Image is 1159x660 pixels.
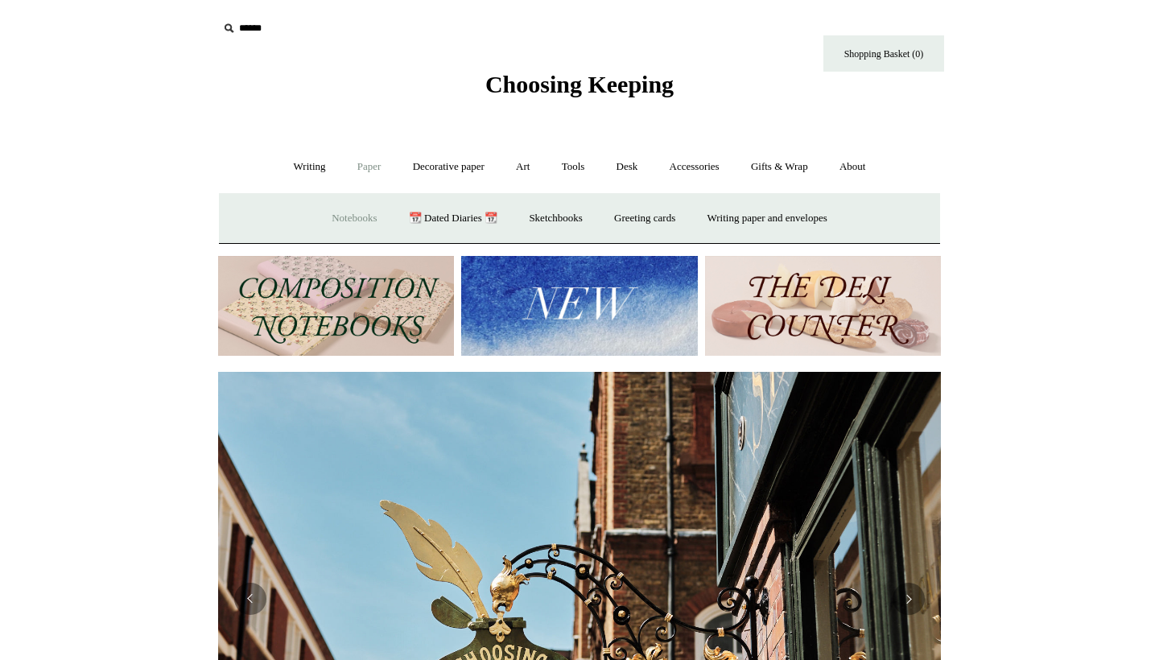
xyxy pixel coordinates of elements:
a: Desk [602,146,653,188]
a: Paper [343,146,396,188]
a: Art [501,146,544,188]
a: Sketchbooks [514,197,596,240]
a: Greeting cards [600,197,690,240]
img: 202302 Composition ledgers.jpg__PID:69722ee6-fa44-49dd-a067-31375e5d54ec [218,256,454,357]
img: New.jpg__PID:f73bdf93-380a-4a35-bcfe-7823039498e1 [461,256,697,357]
a: Notebooks [317,197,391,240]
a: About [825,146,881,188]
span: Choosing Keeping [485,71,674,97]
a: Choosing Keeping [485,84,674,95]
a: Accessories [655,146,734,188]
a: Tools [547,146,600,188]
a: Writing paper and envelopes [693,197,842,240]
img: The Deli Counter [705,256,941,357]
button: Next [893,583,925,615]
a: Shopping Basket (0) [823,35,944,72]
a: Gifts & Wrap [736,146,823,188]
a: Writing [279,146,340,188]
a: 📆 Dated Diaries 📆 [394,197,512,240]
a: Decorative paper [398,146,499,188]
button: Previous [234,583,266,615]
